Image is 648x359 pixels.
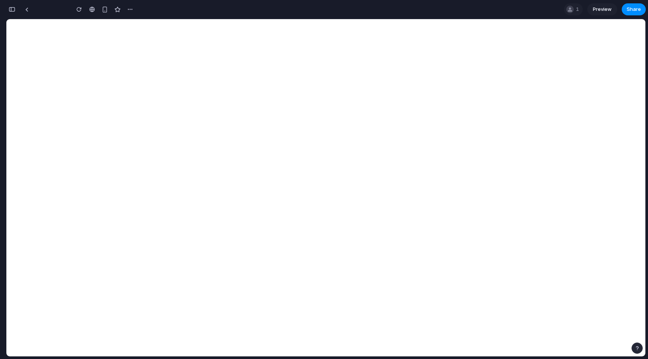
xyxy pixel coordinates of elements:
[593,6,612,13] span: Preview
[627,6,641,13] span: Share
[587,3,617,15] a: Preview
[564,3,583,15] div: 1
[576,6,581,13] span: 1
[622,3,646,15] button: Share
